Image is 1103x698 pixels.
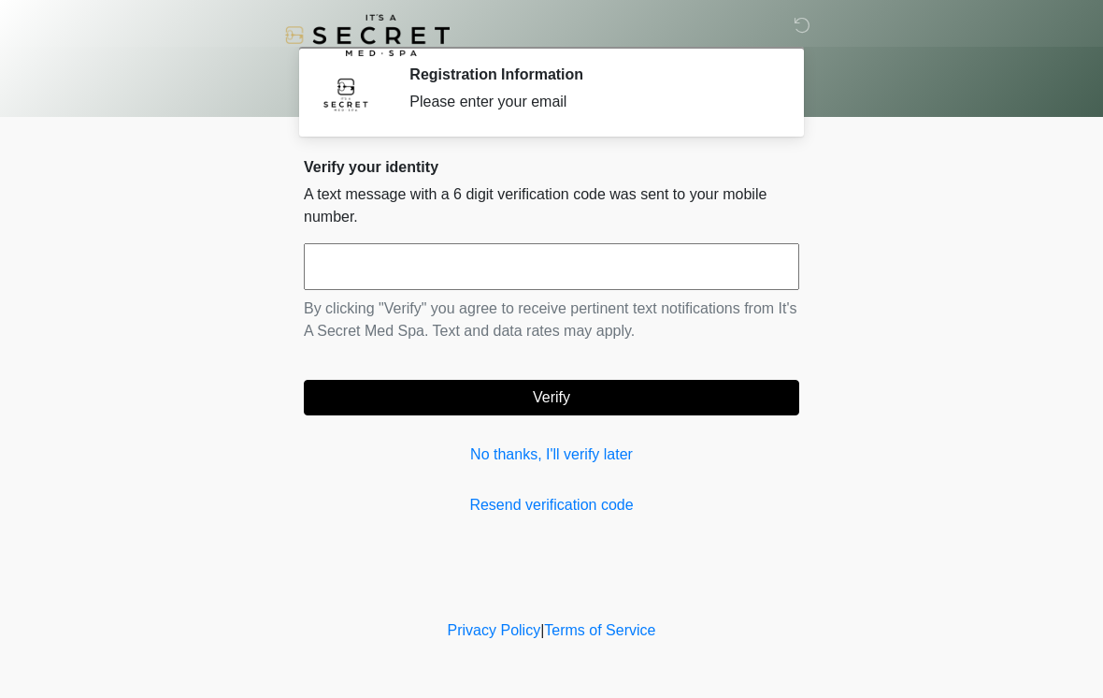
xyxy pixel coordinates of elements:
a: Resend verification code [304,494,799,516]
h2: Verify your identity [304,158,799,176]
img: Agent Avatar [318,65,374,122]
a: No thanks, I'll verify later [304,444,799,466]
a: | [540,622,544,638]
a: Terms of Service [544,622,655,638]
button: Verify [304,380,799,415]
img: It's A Secret Med Spa Logo [285,14,450,56]
a: Privacy Policy [448,622,541,638]
p: A text message with a 6 digit verification code was sent to your mobile number. [304,183,799,228]
div: Please enter your email [409,91,771,113]
p: By clicking "Verify" you agree to receive pertinent text notifications from It's A Secret Med Spa... [304,298,799,342]
h2: Registration Information [409,65,771,83]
